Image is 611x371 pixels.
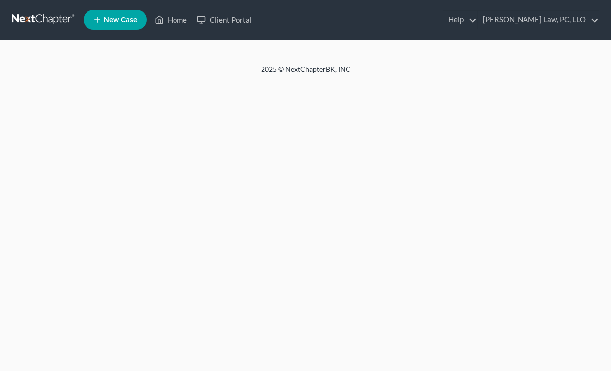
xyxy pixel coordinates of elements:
a: Home [150,11,192,29]
a: [PERSON_NAME] Law, PC, LLO [478,11,599,29]
a: Client Portal [192,11,257,29]
a: Help [443,11,477,29]
div: 2025 © NextChapterBK, INC [22,64,589,82]
new-legal-case-button: New Case [84,10,147,30]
